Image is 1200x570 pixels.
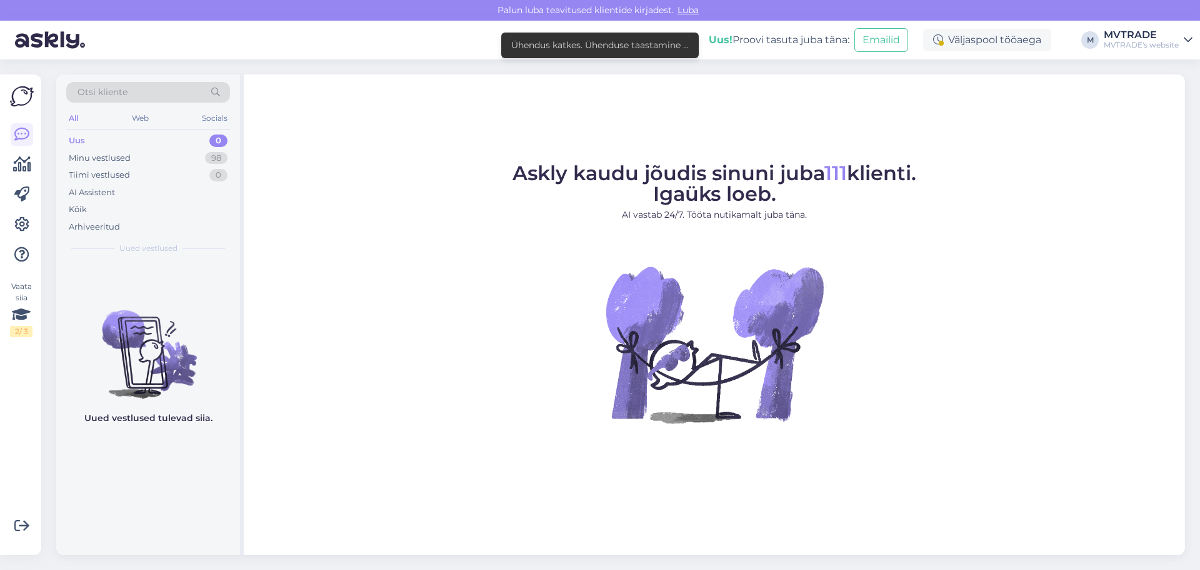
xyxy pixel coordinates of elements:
div: MVTRADE [1104,30,1179,40]
div: 98 [205,152,227,165]
div: Minu vestlused [69,152,131,165]
div: Proovi tasuta juba täna: [709,33,849,48]
div: Väljaspool tööaega [923,29,1051,51]
span: 111 [824,161,847,185]
div: Web [129,110,151,126]
div: Socials [199,110,230,126]
img: No chats [56,288,240,400]
div: 2 / 3 [10,326,32,337]
p: Uued vestlused tulevad siia. [84,412,212,425]
div: 0 [209,135,227,147]
a: MVTRADEMVTRADE's website [1104,30,1192,50]
div: 0 [209,169,227,181]
p: AI vastab 24/7. Tööta nutikamalt juba täna. [512,208,916,221]
div: All [66,110,81,126]
div: Arhiveeritud [69,221,120,233]
div: Uus [69,135,85,147]
div: Vaata siia [10,281,32,337]
img: No Chat active [602,232,827,457]
div: Tiimi vestlused [69,169,130,181]
div: Ühendus katkes. Ühenduse taastamine ... [511,39,689,52]
span: Askly kaudu jõudis sinuni juba klienti. Igaüks loeb. [512,161,916,206]
div: MVTRADE's website [1104,40,1179,50]
div: M [1081,31,1099,49]
b: Uus! [709,34,732,46]
div: AI Assistent [69,186,115,199]
span: Luba [674,4,702,16]
div: Kõik [69,203,87,216]
img: Askly Logo [10,84,34,108]
button: Emailid [854,28,908,52]
span: Uued vestlused [119,243,177,254]
span: Otsi kliente [77,86,127,99]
